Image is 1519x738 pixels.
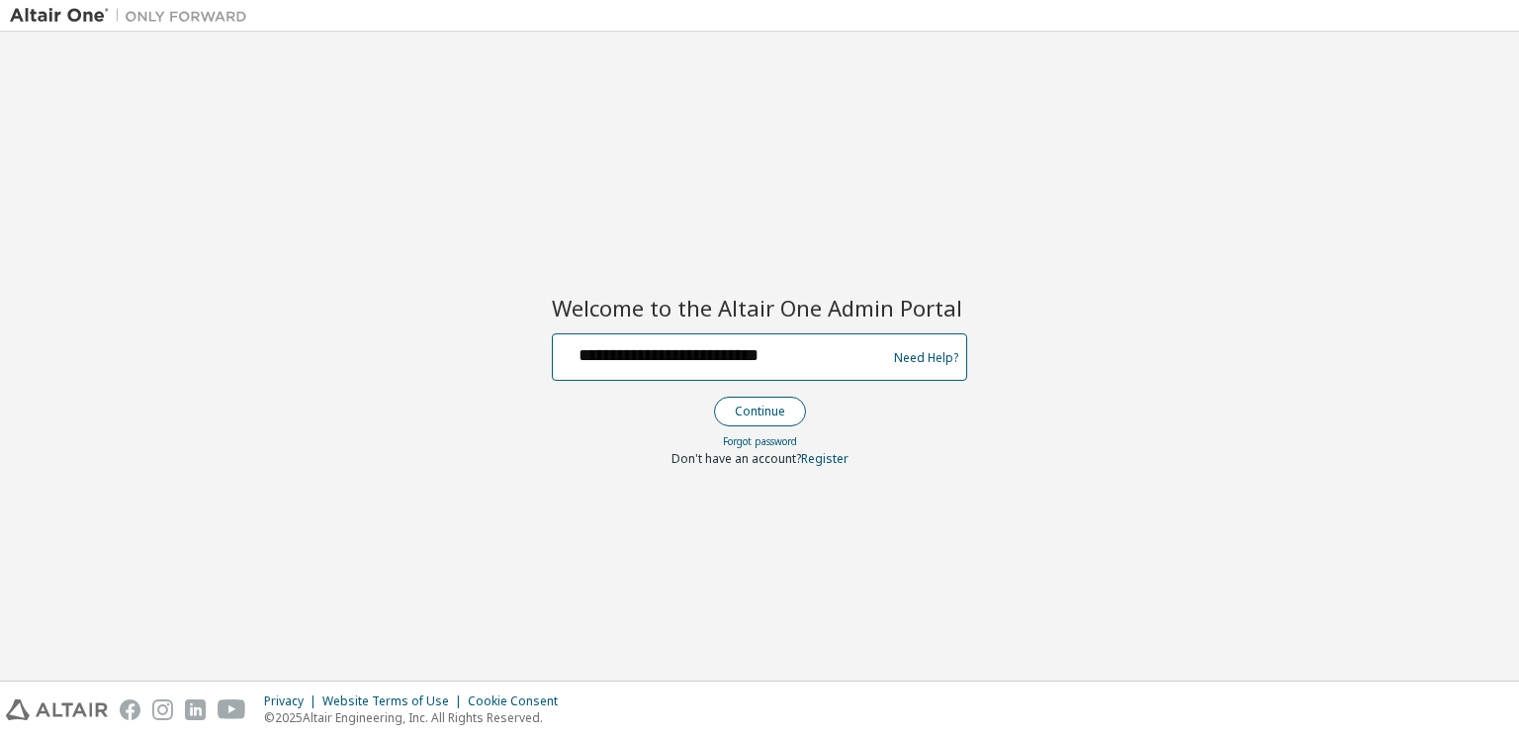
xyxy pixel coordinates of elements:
[714,397,806,426] button: Continue
[264,709,570,726] p: © 2025 Altair Engineering, Inc. All Rights Reserved.
[120,699,140,720] img: facebook.svg
[264,693,322,709] div: Privacy
[6,699,108,720] img: altair_logo.svg
[218,699,246,720] img: youtube.svg
[152,699,173,720] img: instagram.svg
[801,450,849,467] a: Register
[552,294,967,322] h2: Welcome to the Altair One Admin Portal
[468,693,570,709] div: Cookie Consent
[894,357,958,358] a: Need Help?
[185,699,206,720] img: linkedin.svg
[10,6,257,26] img: Altair One
[723,434,797,448] a: Forgot password
[322,693,468,709] div: Website Terms of Use
[671,450,801,467] span: Don't have an account?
